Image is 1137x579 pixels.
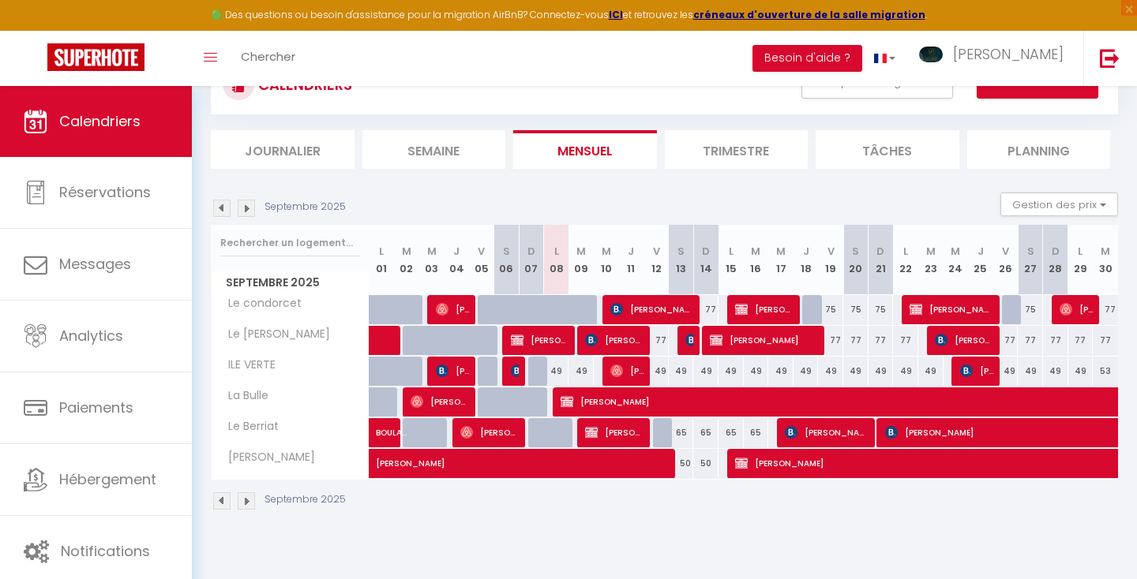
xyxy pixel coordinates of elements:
[978,244,984,259] abbr: J
[744,418,769,447] div: 65
[907,31,1083,86] a: ... [PERSON_NAME]
[818,326,843,355] div: 77
[785,417,869,447] span: [PERSON_NAME]
[47,43,144,71] img: Super Booking
[1068,326,1094,355] div: 77
[827,244,835,259] abbr: V
[59,254,131,274] span: Messages
[214,418,283,435] span: Le Berriat
[729,244,734,259] abbr: L
[735,294,794,324] span: [PERSON_NAME] RAPTRAD IMAGINE
[494,225,520,295] th: 06
[910,294,994,324] span: [PERSON_NAME] RAPTRAD IMAGINE
[427,244,437,259] abbr: M
[610,356,644,386] span: [PERSON_NAME]
[794,357,819,386] div: 49
[677,244,685,259] abbr: S
[628,244,634,259] abbr: J
[241,48,295,65] span: Chercher
[852,244,859,259] abbr: S
[1100,48,1120,68] img: logout
[768,225,794,295] th: 17
[568,357,594,386] div: 49
[376,409,412,439] span: BOULAUD BOULAUD
[527,244,535,259] abbr: D
[869,326,894,355] div: 77
[710,325,820,355] span: [PERSON_NAME]
[967,130,1111,169] li: Planning
[693,225,719,295] th: 14
[719,357,744,386] div: 49
[1043,225,1068,295] th: 28
[818,357,843,386] div: 49
[576,244,586,259] abbr: M
[370,449,395,479] a: [PERSON_NAME]
[752,45,862,72] button: Besoin d'aide ?
[214,387,273,405] span: La Bulle
[402,244,411,259] abbr: M
[1093,295,1118,324] div: 77
[453,244,460,259] abbr: J
[214,357,280,374] span: ILE VERTE
[893,357,918,386] div: 49
[1043,357,1068,386] div: 49
[214,326,334,343] span: Le [PERSON_NAME]
[744,225,769,295] th: 16
[436,294,470,324] span: [PERSON_NAME]
[370,225,395,295] th: 01
[953,44,1064,64] span: [PERSON_NAME]
[794,225,819,295] th: 18
[1060,294,1094,324] span: [PERSON_NAME]
[1052,244,1060,259] abbr: D
[220,229,360,257] input: Rechercher un logement...
[1093,326,1118,355] div: 77
[693,8,925,21] a: créneaux d'ouverture de la salle migration
[379,244,384,259] abbr: L
[1018,357,1043,386] div: 49
[511,356,520,386] span: [PERSON_NAME]
[1043,326,1068,355] div: 77
[585,417,644,447] span: [PERSON_NAME] imagine
[818,225,843,295] th: 19
[693,418,719,447] div: 65
[919,47,943,62] img: ...
[61,541,150,561] span: Notifications
[376,440,812,470] span: [PERSON_NAME]
[411,387,470,417] span: [PERSON_NAME]
[693,295,719,324] div: 77
[719,225,744,295] th: 15
[436,356,470,386] span: [PERSON_NAME]
[918,225,944,295] th: 23
[685,325,694,355] span: [PERSON_NAME]
[394,225,419,295] th: 02
[265,492,346,507] p: Septembre 2025
[893,326,918,355] div: 77
[1093,225,1118,295] th: 30
[944,225,969,295] th: 24
[843,357,869,386] div: 49
[1018,326,1043,355] div: 77
[362,130,506,169] li: Semaine
[513,130,657,169] li: Mensuel
[602,244,611,259] abbr: M
[229,31,307,86] a: Chercher
[519,225,544,295] th: 07
[503,244,510,259] abbr: S
[669,357,694,386] div: 49
[803,244,809,259] abbr: J
[1068,225,1094,295] th: 29
[619,225,644,295] th: 11
[478,244,485,259] abbr: V
[951,244,960,259] abbr: M
[444,225,469,295] th: 04
[993,225,1019,295] th: 26
[1018,225,1043,295] th: 27
[665,130,809,169] li: Trimestre
[544,225,569,295] th: 08
[211,130,355,169] li: Journalier
[719,418,744,447] div: 65
[968,225,993,295] th: 25
[265,200,346,215] p: Septembre 2025
[926,244,936,259] abbr: M
[609,8,623,21] a: ICI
